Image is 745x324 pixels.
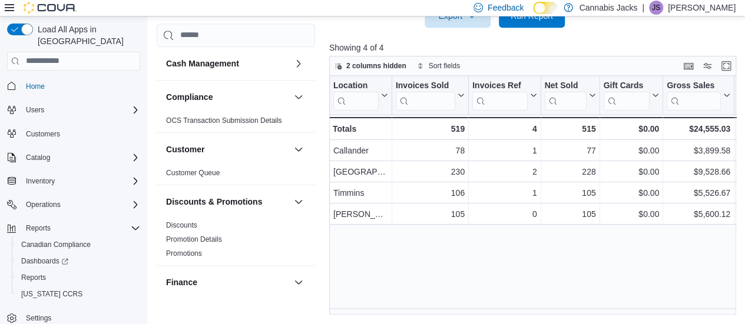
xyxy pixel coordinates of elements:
h3: Discounts & Promotions [166,195,262,207]
img: Cova [24,2,77,14]
div: $0.00 [603,143,659,158]
span: JS [652,1,660,15]
button: Users [21,103,49,117]
div: Net Sold [544,80,586,110]
div: $5,600.12 [667,207,730,221]
div: Gift Cards [603,80,650,91]
div: [PERSON_NAME] [PERSON_NAME] [333,207,388,221]
div: 77 [544,143,595,158]
div: Invoices Ref [472,80,527,110]
h3: Cash Management [166,57,239,69]
h3: Finance [166,276,197,288]
div: 78 [396,143,465,158]
div: $0.00 [603,122,659,136]
a: Reports [16,270,51,285]
span: Reports [16,270,140,285]
button: Inventory [2,173,145,189]
div: $24,555.03 [667,122,730,136]
button: 2 columns hidden [330,59,411,73]
div: Location [333,80,379,91]
div: 519 [396,122,465,136]
span: Operations [26,200,61,209]
span: [US_STATE] CCRS [21,289,82,299]
span: Promotion Details [166,234,222,243]
p: Cannabis Jacks [579,1,637,15]
div: Net Sold [544,80,586,91]
span: Dashboards [21,256,68,266]
span: Customer Queue [166,168,220,177]
button: Catalog [2,149,145,166]
button: Net Sold [544,80,595,110]
div: John Shelegey [649,1,663,15]
span: Reports [26,223,51,233]
div: 515 [544,122,595,136]
button: Display options [700,59,714,73]
input: Dark Mode [533,2,558,14]
span: Catalog [21,151,140,165]
a: Canadian Compliance [16,238,95,252]
a: Discounts [166,221,197,229]
span: Washington CCRS [16,287,140,301]
span: Reports [21,273,46,282]
button: Reports [12,269,145,286]
div: Location [333,80,379,110]
div: Totals [333,122,388,136]
div: 230 [396,165,465,179]
button: Keyboard shortcuts [681,59,696,73]
span: Canadian Compliance [21,240,91,249]
button: Compliance [166,91,289,102]
div: 105 [544,207,595,221]
button: Finance [166,276,289,288]
a: Dashboards [12,253,145,269]
span: Inventory [21,174,140,188]
div: $3,899.58 [667,143,730,158]
button: Cash Management [292,56,306,70]
span: Dashboards [16,254,140,268]
button: Invoices Ref [472,80,537,110]
span: 2 columns hidden [346,61,406,71]
div: Gift Card Sales [603,80,650,110]
div: 0 [472,207,537,221]
div: $5,526.67 [667,186,730,200]
button: Discounts & Promotions [166,195,289,207]
span: Customers [21,126,140,141]
button: Gift Cards [603,80,659,110]
div: $0.00 [603,207,659,221]
div: $0.00 [603,165,659,179]
button: Discounts & Promotions [292,194,306,208]
button: Sort fields [412,59,465,73]
a: Home [21,79,49,93]
span: Reports [21,221,140,235]
p: Showing 4 of 4 [329,42,740,54]
span: Promotions [166,248,202,258]
span: Customers [26,129,60,139]
div: $0.00 [603,186,659,200]
div: 4 [472,122,537,136]
div: Invoices Sold [396,80,455,91]
div: Timmins [333,186,388,200]
button: Customer [166,143,289,155]
a: Customers [21,127,65,141]
div: Invoices Ref [472,80,527,91]
button: Finance [292,275,306,289]
a: Dashboards [16,254,73,268]
div: 228 [544,165,595,179]
a: [US_STATE] CCRS [16,287,87,301]
div: 106 [396,186,465,200]
div: 2 [472,165,537,179]
span: Canadian Compliance [16,238,140,252]
div: Invoices Sold [396,80,455,110]
button: Enter fullscreen [719,59,733,73]
span: Home [21,79,140,93]
button: Invoices Sold [396,80,465,110]
button: Operations [21,198,65,212]
button: Inventory [21,174,59,188]
p: [PERSON_NAME] [668,1,736,15]
span: Sort fields [429,61,460,71]
a: OCS Transaction Submission Details [166,116,282,124]
button: Reports [21,221,55,235]
a: Promotion Details [166,235,222,243]
span: Load All Apps in [GEOGRAPHIC_DATA] [33,24,140,47]
span: Dark Mode [533,14,534,15]
div: 105 [544,186,595,200]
